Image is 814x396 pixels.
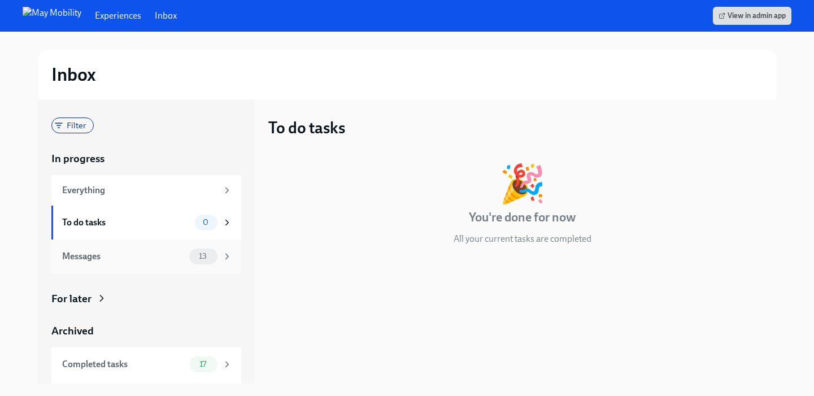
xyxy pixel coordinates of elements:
a: In progress [51,151,241,166]
h4: You're done for now [469,209,576,226]
span: Filter [60,121,93,130]
a: Everything [51,175,241,206]
a: Experiences [95,10,141,22]
a: Messages13 [51,240,241,273]
span: View in admin app [719,10,786,21]
span: 17 [193,360,213,368]
h2: Inbox [51,63,96,86]
div: For later [51,291,92,306]
a: View in admin app [713,7,791,25]
div: Completed tasks [62,358,185,371]
p: All your current tasks are completed [454,233,591,245]
div: 🎉 [499,165,546,202]
a: For later [51,291,241,306]
span: 13 [192,252,214,260]
div: To do tasks [62,216,190,229]
img: May Mobility [23,7,81,25]
a: To do tasks0 [51,206,241,240]
div: Filter [51,118,94,133]
a: Inbox [155,10,177,22]
span: 0 [196,218,215,227]
a: Completed tasks17 [51,347,241,381]
a: Archived [51,324,241,338]
h3: To do tasks [268,118,345,138]
div: Everything [62,184,217,197]
div: Messages [62,250,185,263]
